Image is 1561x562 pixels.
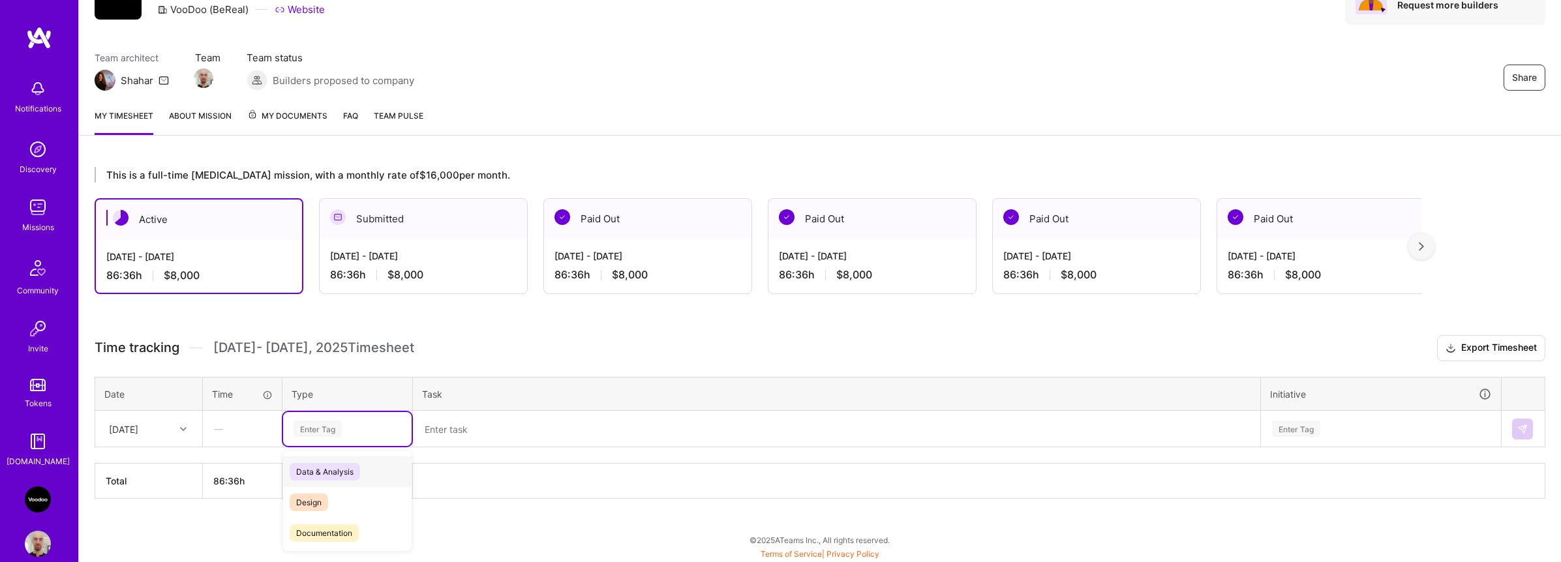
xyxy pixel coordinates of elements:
img: Team Member Avatar [194,68,213,88]
div: 86:36 h [554,268,741,282]
a: Team Member Avatar [195,67,212,89]
img: VooDoo (BeReal): Engineering Execution Squad [25,486,51,512]
div: Submitted [320,199,527,239]
th: 86:36h [203,464,282,499]
img: Builders proposed to company [247,70,267,91]
a: FAQ [343,109,358,135]
div: 86:36 h [779,268,965,282]
div: Discovery [20,162,57,176]
span: $8,000 [1285,268,1321,282]
div: VooDoo (BeReal) [157,3,249,16]
span: $8,000 [836,268,872,282]
img: Invite [25,316,51,342]
a: Terms of Service [761,549,822,559]
div: [DATE] - [DATE] [1003,249,1190,263]
span: Team architect [95,51,169,65]
div: [DATE] - [DATE] [779,249,965,263]
div: [DATE] - [DATE] [106,250,292,263]
a: Team Pulse [374,109,423,135]
img: Team Architect [95,70,115,91]
img: logo [26,26,52,50]
div: [DATE] - [DATE] [330,249,517,263]
a: VooDoo (BeReal): Engineering Execution Squad [22,486,54,512]
div: Tokens [25,396,52,410]
img: guide book [25,428,51,454]
div: 86:36 h [330,268,517,282]
img: tokens [30,379,46,391]
a: Privacy Policy [826,549,879,559]
img: Paid Out [554,209,570,225]
img: Paid Out [779,209,795,225]
div: Enter Tag [1272,419,1320,439]
div: [DATE] [109,422,138,436]
span: [DATE] - [DATE] , 2025 Timesheet [213,340,414,356]
img: discovery [25,136,51,162]
i: icon Chevron [180,426,187,432]
div: [DATE] - [DATE] [1228,249,1414,263]
a: User Avatar [22,531,54,557]
span: Builders proposed to company [273,74,414,87]
div: Active [96,200,302,239]
div: © 2025 ATeams Inc., All rights reserved. [78,524,1561,556]
div: Invite [28,342,48,355]
div: 86:36 h [106,269,292,282]
span: Team Pulse [374,111,423,121]
a: My timesheet [95,109,153,135]
a: Website [275,3,325,16]
div: 86:36 h [1003,268,1190,282]
div: Shahar [121,74,153,87]
div: This is a full-time [MEDICAL_DATA] mission, with a monthly rate of $16,000 per month. [95,167,1421,183]
img: Community [22,252,53,284]
a: My Documents [247,109,327,135]
button: Export Timesheet [1437,335,1545,361]
img: Submit [1517,424,1528,434]
span: Design [290,494,328,511]
button: Share [1504,65,1545,91]
div: [DOMAIN_NAME] [7,454,70,468]
i: icon CompanyGray [157,5,168,15]
span: Share [1512,71,1537,84]
th: $8,000 [282,464,413,499]
span: Data & Analysis [290,463,360,481]
th: Type [282,377,413,411]
img: Paid Out [1003,209,1019,225]
div: Community [17,284,59,297]
div: Notifications [15,102,61,115]
th: Date [95,377,203,411]
span: | [761,549,879,559]
th: Total [95,464,203,499]
img: Paid Out [1228,209,1243,225]
img: User Avatar [25,531,51,557]
i: icon Download [1446,342,1456,355]
div: 86:36 h [1228,268,1414,282]
img: Submitted [330,209,346,225]
img: right [1419,242,1424,251]
div: Paid Out [1217,199,1425,239]
span: $8,000 [164,269,200,282]
div: Initiative [1270,387,1492,402]
div: Paid Out [993,199,1200,239]
img: teamwork [25,194,51,220]
th: Task [413,377,1261,411]
span: Team [195,51,220,65]
img: Active [113,210,129,226]
span: My Documents [247,109,327,123]
div: [DATE] - [DATE] [554,249,741,263]
span: Time tracking [95,340,179,356]
i: icon Mail [159,75,169,85]
a: About Mission [169,109,232,135]
span: $8,000 [612,268,648,282]
span: Team status [247,51,414,65]
img: bell [25,76,51,102]
div: Paid Out [768,199,976,239]
span: $8,000 [1061,268,1097,282]
div: Enter Tag [294,419,342,439]
span: Documentation [290,524,359,542]
span: $8,000 [387,268,423,282]
div: Time [212,387,273,401]
div: Paid Out [544,199,751,239]
div: Missions [22,220,54,234]
div: — [204,411,281,446]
